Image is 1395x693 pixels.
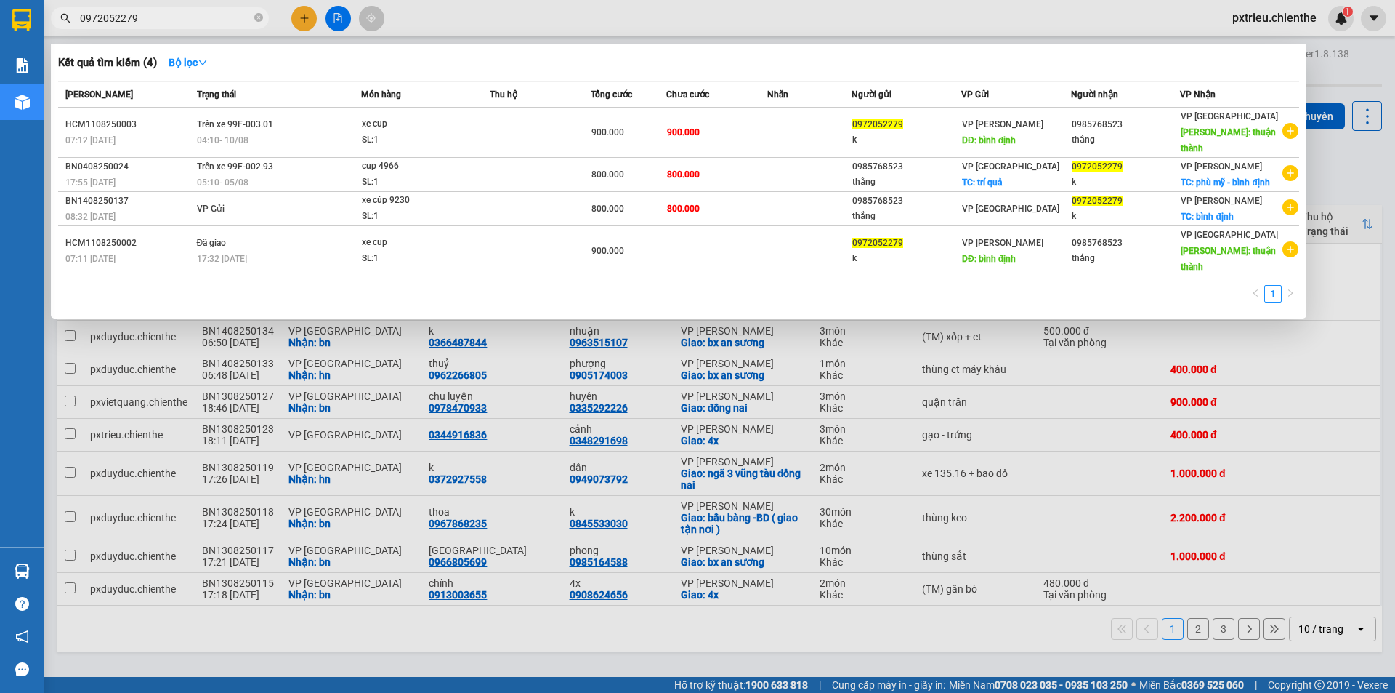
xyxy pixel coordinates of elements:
[1282,241,1298,257] span: plus-circle
[65,212,116,222] span: 08:32 [DATE]
[961,89,989,100] span: VP Gửi
[1072,161,1123,172] span: 0972052279
[361,89,401,100] span: Món hàng
[65,236,193,251] div: HCM1108250002
[1180,89,1216,100] span: VP Nhận
[1181,161,1262,172] span: VP [PERSON_NAME]
[667,169,700,180] span: 800.000
[1265,286,1281,302] a: 1
[1181,230,1278,240] span: VP [GEOGRAPHIC_DATA]
[1247,285,1264,303] button: left
[1247,285,1264,303] li: Previous Page
[198,57,208,68] span: down
[490,89,517,100] span: Thu hộ
[1264,285,1282,303] li: 1
[591,169,624,180] span: 800.000
[1282,165,1298,181] span: plus-circle
[852,159,961,175] div: 0985768523
[254,13,263,22] span: close-circle
[58,55,157,71] h3: Kết quả tìm kiếm ( 4 )
[1282,123,1298,139] span: plus-circle
[362,193,471,209] div: xe cúp 9230
[65,89,133,100] span: [PERSON_NAME]
[15,95,30,110] img: warehouse-icon
[962,204,1059,214] span: VP [GEOGRAPHIC_DATA]
[169,57,208,68] strong: Bộ lọc
[591,204,624,214] span: 800.000
[197,119,273,129] span: Trên xe 99F-003.01
[254,12,263,25] span: close-circle
[1072,132,1180,148] div: thắng
[1072,196,1123,206] span: 0972052279
[1181,177,1269,188] span: TC: phù mỹ - bình định
[852,251,961,266] div: k
[962,177,1002,188] span: TC: trí quả
[1072,117,1180,132] div: 0985768523
[591,127,624,137] span: 900.000
[591,246,624,256] span: 900.000
[1181,212,1233,222] span: TC: bình định
[1282,285,1299,303] button: right
[1071,89,1118,100] span: Người nhận
[591,89,632,100] span: Tổng cước
[197,254,247,264] span: 17:32 [DATE]
[852,238,903,248] span: 0972052279
[362,235,471,251] div: xe cup
[197,161,273,172] span: Trên xe 99F-002.93
[197,89,236,100] span: Trạng thái
[666,89,709,100] span: Chưa cước
[157,51,219,74] button: Bộ lọcdown
[65,117,193,132] div: HCM1108250003
[1072,209,1180,224] div: k
[1072,175,1180,190] div: k
[667,127,700,137] span: 900.000
[197,238,227,248] span: Đã giao
[65,177,116,188] span: 17:55 [DATE]
[1181,111,1278,121] span: VP [GEOGRAPHIC_DATA]
[60,13,70,23] span: search
[1282,285,1299,303] li: Next Page
[1072,251,1180,266] div: thắng
[767,89,788,100] span: Nhãn
[15,630,29,644] span: notification
[362,175,471,191] div: SL: 1
[15,58,30,73] img: solution-icon
[362,251,471,267] div: SL: 1
[852,209,961,224] div: thắng
[362,209,471,225] div: SL: 1
[852,132,961,148] div: k
[852,175,961,190] div: thắng
[15,564,30,579] img: warehouse-icon
[852,119,903,129] span: 0972052279
[1181,127,1276,153] span: [PERSON_NAME]: thuận thành
[1286,289,1295,297] span: right
[962,238,1043,248] span: VP [PERSON_NAME]
[962,135,1016,145] span: DĐ: bình định
[962,254,1016,264] span: DĐ: bình định
[667,204,700,214] span: 800.000
[1181,196,1262,206] span: VP [PERSON_NAME]
[1251,289,1260,297] span: left
[12,9,31,31] img: logo-vxr
[962,161,1059,172] span: VP [GEOGRAPHIC_DATA]
[1282,199,1298,215] span: plus-circle
[852,193,961,209] div: 0985768523
[15,662,29,676] span: message
[80,10,251,26] input: Tìm tên, số ĐT hoặc mã đơn
[852,89,891,100] span: Người gửi
[1181,246,1276,272] span: [PERSON_NAME]: thuận thành
[65,135,116,145] span: 07:12 [DATE]
[65,159,193,175] div: BN0408250024
[65,193,193,209] div: BN1408250137
[362,132,471,148] div: SL: 1
[362,159,471,175] div: cup 4966
[362,116,471,132] div: xe cup
[65,254,116,264] span: 07:11 [DATE]
[197,177,248,188] span: 05:10 - 05/08
[962,119,1043,129] span: VP [PERSON_NAME]
[15,597,29,611] span: question-circle
[1072,236,1180,251] div: 0985768523
[197,135,248,145] span: 04:10 - 10/08
[197,204,225,214] span: VP Gửi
